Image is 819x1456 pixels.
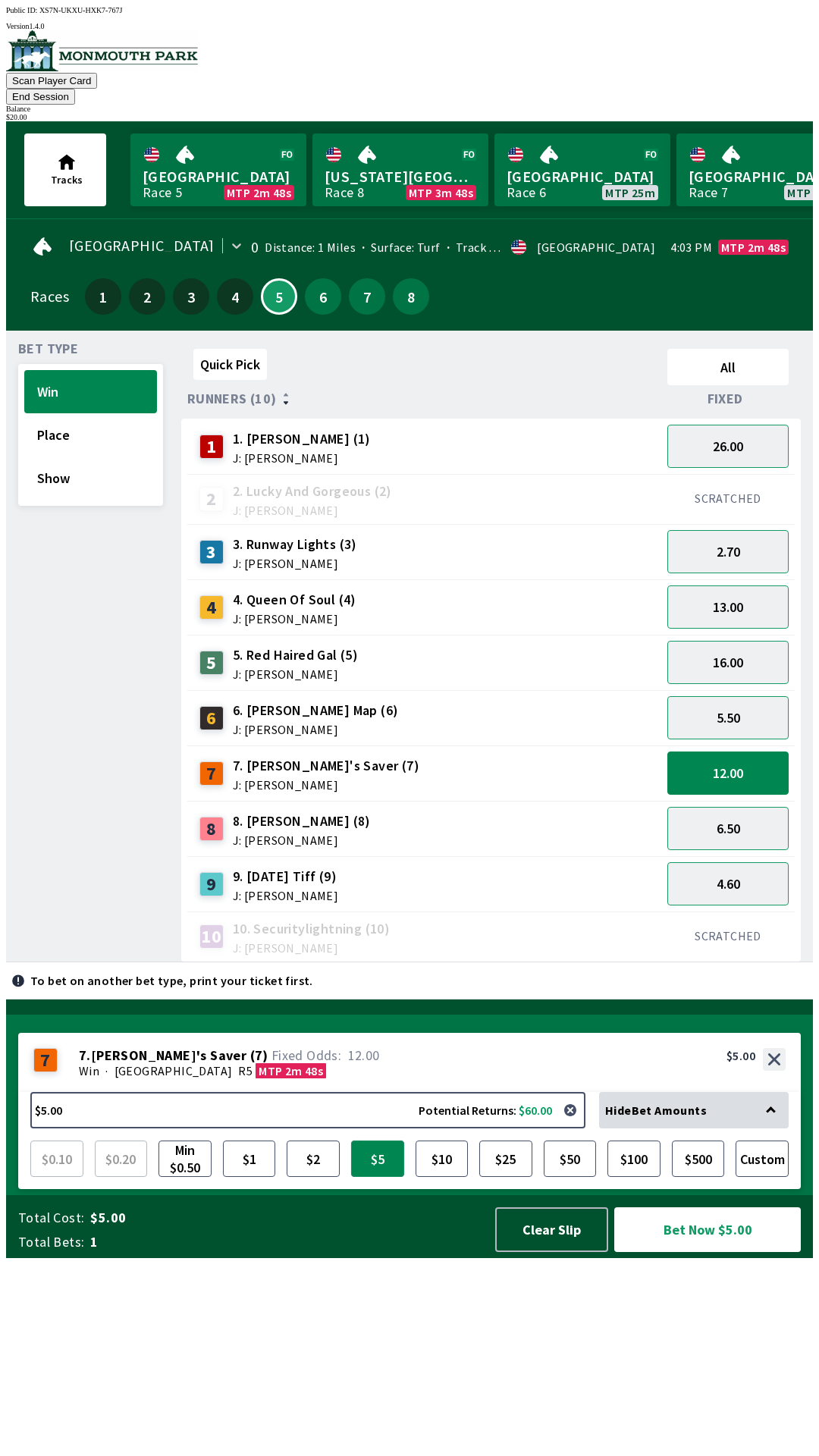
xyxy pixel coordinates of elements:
[233,890,338,902] span: J: [PERSON_NAME]
[33,1048,58,1072] div: 7
[233,535,357,554] span: 3. Runway Lights (3)
[667,585,789,629] button: 13.00
[24,370,157,413] button: Win
[544,1141,597,1177] button: $50
[348,1046,380,1064] span: 12.00
[667,928,789,943] div: SCRATCHED
[233,867,338,886] span: 9. [DATE] Tiff (9)
[85,278,121,315] button: 1
[115,1063,233,1078] span: [GEOGRAPHIC_DATA]
[37,383,144,400] span: Win
[193,349,267,380] button: Quick Pick
[667,530,789,573] button: 2.70
[614,1207,801,1252] button: Bet Now $5.00
[233,429,371,449] span: 1. [PERSON_NAME] (1)
[233,645,358,665] span: 5. Red Haired Gal (5)
[667,862,789,905] button: 4.60
[507,167,658,187] span: [GEOGRAPHIC_DATA]
[479,1141,532,1177] button: $25
[6,105,813,113] div: Balance
[233,723,399,736] span: J: [PERSON_NAME]
[39,6,122,14] span: XS7N-UKXU-HXK7-767J
[30,974,313,987] p: To bet on another bet type, print your ticket first.
[233,811,371,831] span: 8. [PERSON_NAME] (8)
[199,924,224,949] div: 10
[30,290,69,303] div: Races
[717,543,740,560] span: 2.70
[199,487,224,511] div: 2
[199,435,224,459] div: 1
[287,1141,340,1177] button: $2
[605,187,655,199] span: MTP 25m
[200,356,260,373] span: Quick Pick
[312,133,488,206] a: [US_STATE][GEOGRAPHIC_DATA]Race 8MTP 3m 48s
[419,1144,465,1173] span: $10
[265,240,356,255] span: Distance: 1 Miles
[667,752,789,795] button: 12.00
[199,595,224,620] div: 4
[250,1048,268,1063] span: ( 7 )
[674,359,782,376] span: All
[24,457,157,500] button: Show
[627,1220,788,1239] span: Bet Now $5.00
[325,187,364,199] div: Race 8
[670,241,712,253] span: 4:03 PM
[713,654,743,671] span: 16.00
[495,1207,608,1252] button: Clear Slip
[129,278,165,315] button: 2
[173,278,209,315] button: 3
[51,173,83,187] span: Tracks
[199,651,224,675] div: 5
[233,668,358,680] span: J: [PERSON_NAME]
[18,1209,84,1227] span: Total Cost:
[672,1141,725,1177] button: $500
[393,278,429,315] button: 8
[713,598,743,616] span: 13.00
[233,482,392,501] span: 2. Lucky And Gorgeous (2)
[356,240,441,255] span: Surface: Turf
[6,113,813,121] div: $ 20.00
[736,1141,789,1177] button: Custom
[261,278,297,315] button: 5
[199,817,224,841] div: 8
[6,89,75,105] button: End Session
[130,133,306,206] a: [GEOGRAPHIC_DATA]Race 5MTP 2m 48s
[726,1048,755,1063] div: $5.00
[79,1063,99,1078] span: Win
[79,1048,91,1063] span: 7 .
[721,241,786,253] span: MTP 2m 48s
[233,504,392,516] span: J: [PERSON_NAME]
[233,834,371,846] span: J: [PERSON_NAME]
[713,764,743,782] span: 12.00
[18,343,78,355] span: Bet Type
[158,1141,212,1177] button: Min $0.50
[290,1144,336,1173] span: $2
[90,1209,481,1227] span: $5.00
[24,133,106,206] button: Tracks
[199,706,224,730] div: 6
[717,820,740,837] span: 6.50
[233,613,356,625] span: J: [PERSON_NAME]
[689,187,728,199] div: Race 7
[349,278,385,315] button: 7
[89,291,118,302] span: 1
[305,278,341,315] button: 6
[199,540,224,564] div: 3
[37,469,144,487] span: Show
[6,22,813,30] div: Version 1.4.0
[233,919,390,939] span: 10. Securitylightning (10)
[227,187,291,199] span: MTP 2m 48s
[105,1063,108,1078] span: ·
[221,291,249,302] span: 4
[507,187,546,199] div: Race 6
[605,1103,707,1118] span: Hide Bet Amounts
[24,413,157,457] button: Place
[143,167,294,187] span: [GEOGRAPHIC_DATA]
[162,1144,208,1173] span: Min $0.50
[187,391,661,406] div: Runners (10)
[548,1144,593,1173] span: $50
[717,709,740,726] span: 5.50
[325,167,476,187] span: [US_STATE][GEOGRAPHIC_DATA]
[227,1144,272,1173] span: $1
[233,779,419,791] span: J: [PERSON_NAME]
